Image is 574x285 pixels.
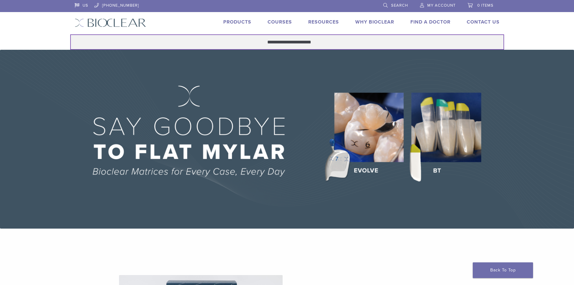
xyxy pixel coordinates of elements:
span: My Account [427,3,456,8]
a: Back To Top [473,262,533,278]
span: Search [391,3,408,8]
a: Find A Doctor [410,19,450,25]
a: Products [223,19,251,25]
a: Courses [268,19,292,25]
a: Why Bioclear [355,19,394,25]
a: Contact Us [467,19,500,25]
a: Resources [308,19,339,25]
span: 0 items [477,3,494,8]
img: Bioclear [75,18,146,27]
